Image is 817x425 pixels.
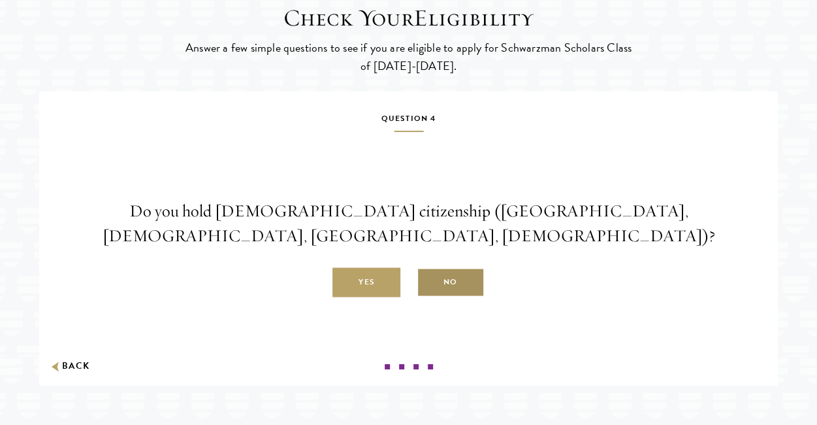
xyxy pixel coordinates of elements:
[332,268,400,297] label: Yes
[49,360,90,373] button: Back
[184,39,634,75] p: Answer a few simple questions to see if you are eligible to apply for Schwarzman Scholars Class o...
[49,111,768,132] h5: Question 4
[49,199,768,248] p: Do you hold [DEMOGRAPHIC_DATA] citizenship ([GEOGRAPHIC_DATA], [DEMOGRAPHIC_DATA], [GEOGRAPHIC_DA...
[417,268,485,297] label: No
[184,4,634,32] h2: Check Your Eligibility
